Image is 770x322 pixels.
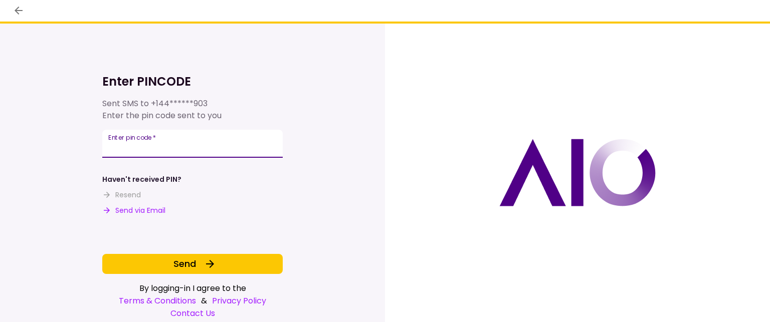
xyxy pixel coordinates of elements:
[10,2,27,19] button: back
[102,294,283,307] div: &
[119,294,196,307] a: Terms & Conditions
[499,139,656,206] img: AIO logo
[102,98,283,122] div: Sent SMS to Enter the pin code sent to you
[173,257,196,270] span: Send
[102,190,141,200] button: Resend
[102,307,283,319] a: Contact Us
[102,254,283,274] button: Send
[102,205,165,216] button: Send via Email
[102,74,283,90] h1: Enter PINCODE
[102,282,283,294] div: By logging-in I agree to the
[102,174,181,185] div: Haven't received PIN?
[212,294,266,307] a: Privacy Policy
[108,133,156,142] label: Enter pin code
